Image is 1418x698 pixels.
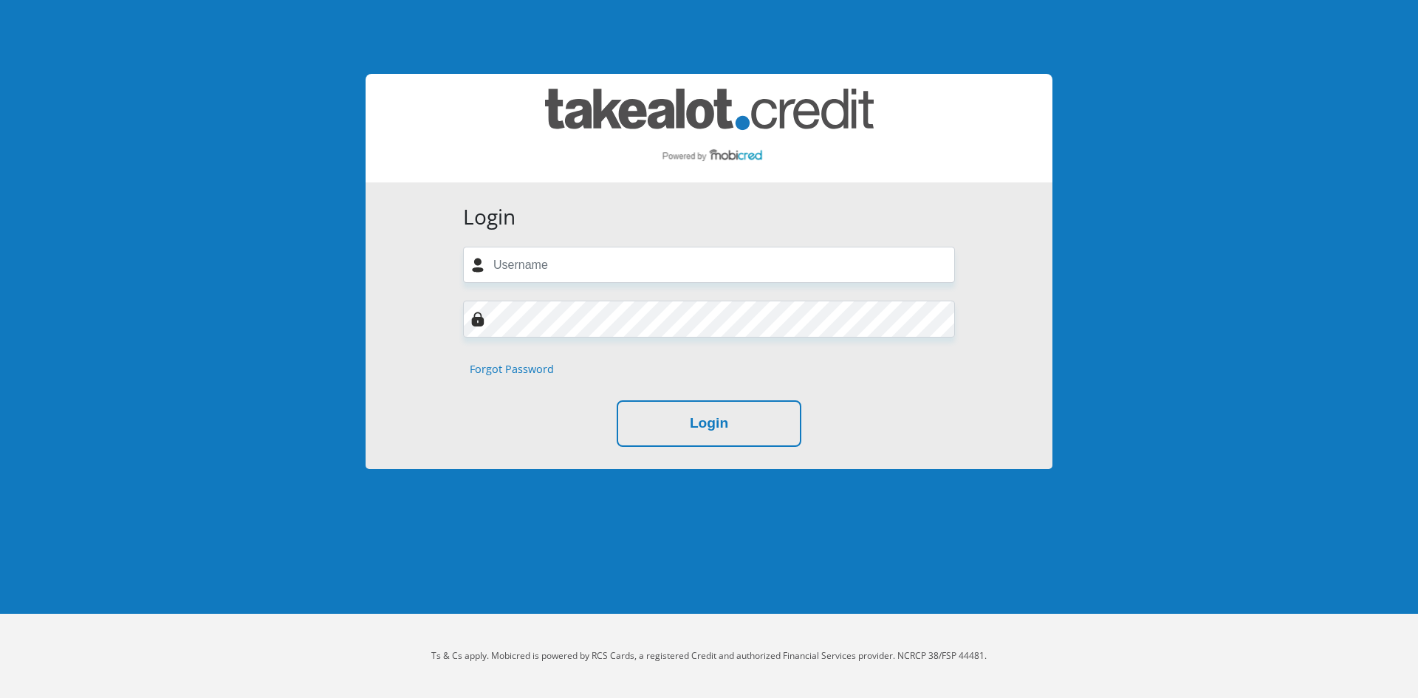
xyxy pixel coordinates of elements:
input: Username [463,247,955,283]
img: takealot_credit logo [545,89,874,168]
img: Image [470,312,485,326]
p: Ts & Cs apply. Mobicred is powered by RCS Cards, a registered Credit and authorized Financial Ser... [299,649,1119,663]
h3: Login [463,205,955,230]
img: user-icon image [470,258,485,273]
a: Forgot Password [470,361,554,377]
button: Login [617,400,801,447]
